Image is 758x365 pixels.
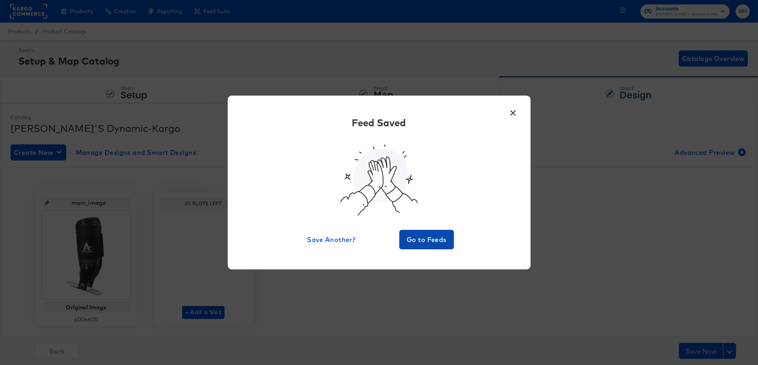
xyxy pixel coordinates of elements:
[506,104,521,118] button: ×
[352,116,406,129] div: Feed Saved
[304,230,359,249] button: Save Another?
[403,234,451,245] span: Go to Feeds
[307,234,356,245] span: Save Another?
[399,230,454,249] button: Go to Feeds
